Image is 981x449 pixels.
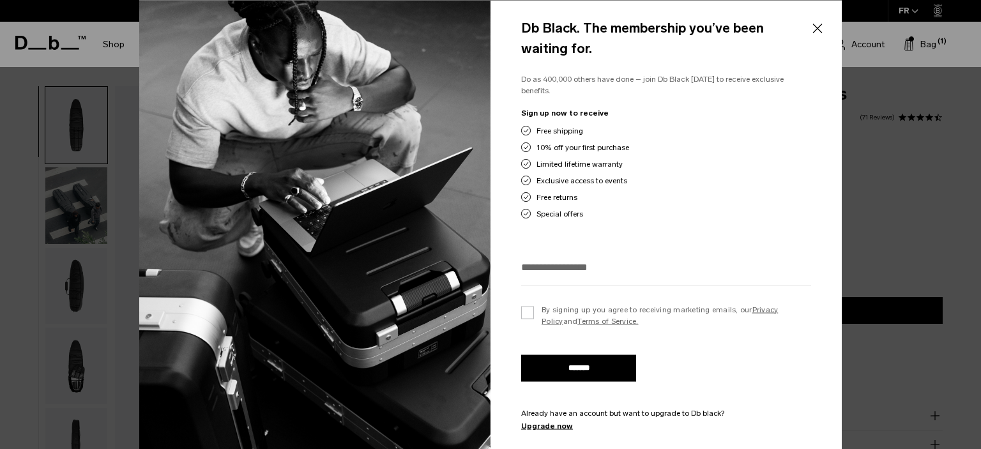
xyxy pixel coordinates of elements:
[521,303,811,326] label: By signing up you agree to receiving marketing emails, our and
[536,208,583,219] span: Special offers
[536,191,577,202] span: Free returns
[577,316,638,325] a: Terms of Service.
[521,407,811,418] p: Already have an account but want to upgrade to Db black?
[536,174,627,186] span: Exclusive access to events
[536,141,629,153] span: 10% off your first purchase
[521,420,811,431] a: Upgrade now
[521,107,811,118] p: Sign up now to receive
[521,73,811,97] p: Do as 400,000 others have done – join Db Black [DATE] to receive exclusive benefits.
[521,18,811,58] h4: Db Black. The membership you’ve been waiting for.
[536,158,623,169] span: Limited lifetime warranty
[536,125,583,136] span: Free shipping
